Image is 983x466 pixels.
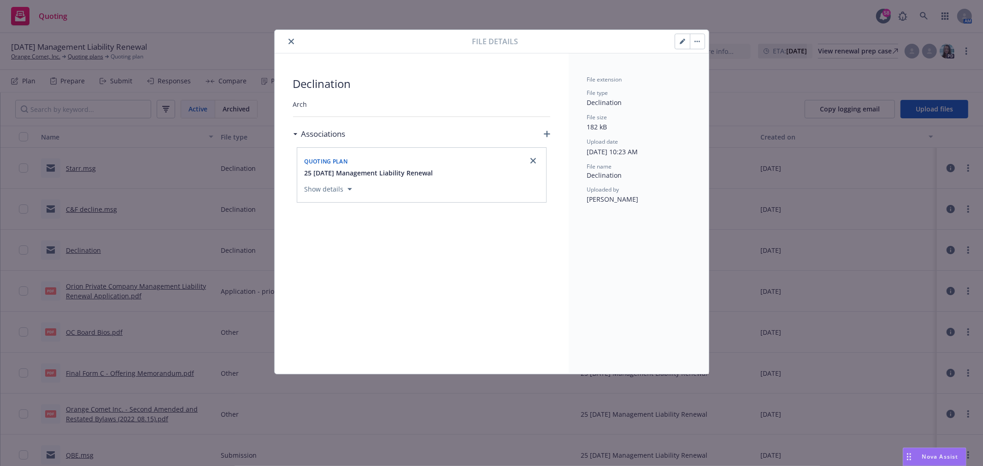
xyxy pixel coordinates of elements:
div: Associations [293,128,346,140]
span: File extension [587,76,622,83]
button: 25 [DATE] Management Liability Renewal [305,168,433,178]
span: Declination [293,76,550,92]
span: [DATE] 10:23 AM [587,147,638,156]
span: Arch [293,99,550,109]
span: Declination [587,98,622,107]
span: File size [587,113,607,121]
a: close [528,155,539,166]
span: Nova Assist [922,453,959,460]
span: Declination [587,170,690,180]
span: [PERSON_NAME] [587,195,639,204]
div: Drag to move [903,448,915,466]
span: Uploaded by [587,186,619,193]
button: Show details [301,184,356,195]
h3: Associations [301,128,346,140]
button: close [286,36,297,47]
span: Quoting plan [305,157,348,165]
button: Nova Assist [903,448,966,466]
span: File type [587,89,608,97]
span: Upload date [587,138,618,146]
span: 182 kB [587,122,607,131]
span: File name [587,163,612,170]
span: File details [472,36,518,47]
